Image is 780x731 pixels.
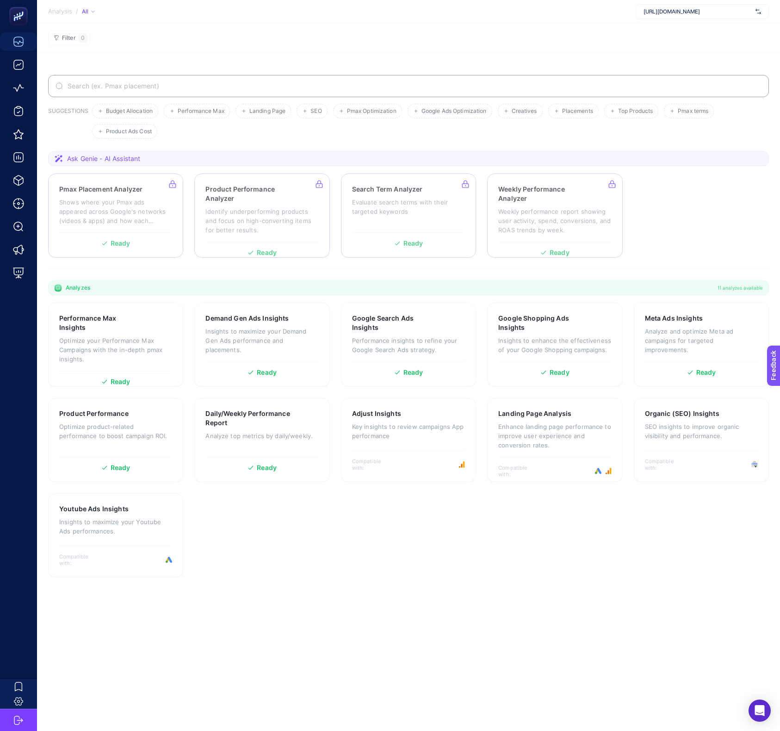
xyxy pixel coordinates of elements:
[498,465,540,477] span: Compatible with:
[498,336,611,354] p: Insights to enhance the effectiveness of your Google Shopping campaigns.
[66,284,90,291] span: Analyzes
[645,422,758,440] p: SEO insights to improve organic visibility and performance.
[111,465,130,471] span: Ready
[352,336,465,354] p: Performance insights to refine your Google Search Ads strategy.
[341,173,476,258] a: Search Term AnalyzerEvaluate search terms with their targeted keywordsReady
[257,465,277,471] span: Ready
[48,173,183,258] a: Pmax Placement AnalyzerShows where your Pmax ads appeared across Google's networks (videos & apps...
[48,493,183,577] a: Youtube Ads InsightsInsights to maximize your Youtube Ads performances.Compatible with:
[755,7,761,16] img: svg%3e
[487,398,622,482] a: Landing Page AnalysisEnhance landing page performance to improve user experience and conversion r...
[205,314,289,323] h3: Demand Gen Ads Insights
[59,504,129,514] h3: Youtube Ads Insights
[62,35,75,42] span: Filter
[562,108,593,115] span: Placements
[487,173,622,258] a: Weekly Performance AnalyzerWeekly performance report showing user activity, spend, conversions, a...
[106,128,152,135] span: Product Ads Cost
[67,154,140,163] span: Ask Genie - AI Assistant
[718,284,763,291] span: 11 analyzes available
[645,409,719,418] h3: Organic (SEO) Insights
[634,398,769,482] a: Organic (SEO) InsightsSEO insights to improve organic visibility and performance.Compatible with:
[194,303,329,387] a: Demand Gen Ads InsightsInsights to maximize your Demand Gen Ads performance and placements.Ready
[194,398,329,482] a: Daily/Weekly Performance ReportAnalyze top metrics by daily/weekly.Ready
[249,108,285,115] span: Landing Page
[341,303,476,387] a: Google Search Ads InsightsPerformance insights to refine your Google Search Ads strategy.Ready
[421,108,487,115] span: Google Ads Optimization
[59,553,101,566] span: Compatible with:
[106,108,153,115] span: Budget Allocation
[749,700,771,722] div: Open Intercom Messenger
[512,108,537,115] span: Creatives
[59,409,129,418] h3: Product Performance
[498,314,583,332] h3: Google Shopping Ads Insights
[696,369,716,376] span: Ready
[48,398,183,482] a: Product PerformanceOptimize product-related performance to boost campaign ROI.Ready
[205,409,291,427] h3: Daily/Weekly Performance Report
[352,314,436,332] h3: Google Search Ads Insights
[48,303,183,387] a: Performance Max InsightsOptimize your Performance Max Campaigns with the in-depth pmax insights.R...
[76,7,78,15] span: /
[82,8,95,15] div: All
[59,517,172,536] p: Insights to maximize your Youtube Ads performances.
[634,303,769,387] a: Meta Ads InsightsAnalyze and optimize Meta ad campaigns for targeted improvements.Ready
[310,108,322,115] span: SEO
[645,314,703,323] h3: Meta Ads Insights
[678,108,708,115] span: Pmax terms
[205,431,318,440] p: Analyze top metrics by daily/weekly.
[48,107,88,139] h3: SUGGESTIONS
[48,31,90,45] button: Filter0
[498,409,571,418] h3: Landing Page Analysis
[550,369,570,376] span: Ready
[403,369,423,376] span: Ready
[194,173,329,258] a: Product Performance AnalyzerIdentify underperforming products and focus on high-converting items ...
[66,82,761,90] input: Search
[352,458,394,471] span: Compatible with:
[81,34,85,42] span: 0
[352,409,401,418] h3: Adjust Insights
[352,422,465,440] p: Key insights to review campaigns App performance
[6,3,35,10] span: Feedback
[645,327,758,354] p: Analyze and optimize Meta ad campaigns for targeted improvements.
[341,398,476,482] a: Adjust InsightsKey insights to review campaigns App performanceCompatible with:
[645,458,687,471] span: Compatible with:
[178,108,224,115] span: Performance Max
[257,369,277,376] span: Ready
[59,422,172,440] p: Optimize product-related performance to boost campaign ROI.
[48,8,72,15] span: Analysis
[644,8,752,15] span: [URL][DOMAIN_NAME]
[59,336,172,364] p: Optimize your Performance Max Campaigns with the in-depth pmax insights.
[59,314,143,332] h3: Performance Max Insights
[487,303,622,387] a: Google Shopping Ads InsightsInsights to enhance the effectiveness of your Google Shopping campaig...
[618,108,653,115] span: Top Products
[347,108,396,115] span: Pmax Optimization
[111,378,130,385] span: Ready
[205,327,318,354] p: Insights to maximize your Demand Gen Ads performance and placements.
[498,422,611,450] p: Enhance landing page performance to improve user experience and conversion rates.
